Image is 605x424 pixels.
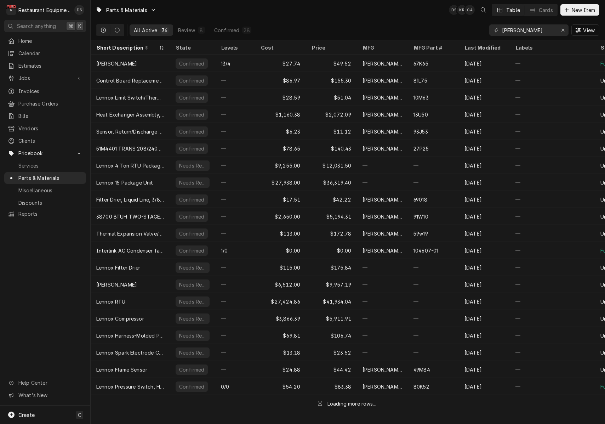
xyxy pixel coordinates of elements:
[96,366,147,373] div: Lennox Flame Sensor
[459,327,510,344] div: [DATE]
[261,44,299,51] div: Cost
[413,94,429,101] div: 10M63
[459,123,510,140] div: [DATE]
[178,349,207,356] div: Needs Review
[413,213,428,220] div: 91W10
[106,6,147,14] span: Parts & Materials
[459,208,510,225] div: [DATE]
[363,111,402,118] div: [PERSON_NAME]
[557,24,569,36] button: Erase input
[255,140,306,157] div: $78.65
[96,196,164,203] div: Filter Drier, Liquid Line, 3/8" ODF Solder, 5 Cubic Inch
[178,145,205,152] div: Confirmed
[357,174,408,191] div: —
[255,225,306,242] div: $113.00
[4,85,86,97] a: Invoices
[357,293,408,310] div: —
[96,162,164,169] div: Lennox 4 Ton RTU Package Unit
[178,27,195,34] div: Review
[357,327,408,344] div: —
[306,191,357,208] div: $42.22
[4,208,86,220] a: Reports
[18,37,82,45] span: Home
[510,55,595,72] div: —
[306,344,357,361] div: $23.52
[408,293,459,310] div: —
[465,5,475,15] div: Chrissy Adams's Avatar
[4,123,86,134] a: Vendors
[244,27,250,34] div: 28
[4,185,86,196] a: Miscellaneous
[178,94,205,101] div: Confirmed
[457,5,467,15] div: Kelli Robinette's Avatar
[510,123,595,140] div: —
[408,174,459,191] div: —
[510,378,595,395] div: —
[18,137,82,145] span: Clients
[18,162,82,169] span: Services
[18,379,82,386] span: Help Center
[18,187,82,194] span: Miscellaneous
[255,89,306,106] div: $28.59
[18,125,82,132] span: Vendors
[413,44,452,51] div: MFG Part #
[255,378,306,395] div: $54.20
[18,100,82,107] span: Purchase Orders
[510,140,595,157] div: —
[215,106,255,123] div: —
[221,383,229,390] div: 0/0
[215,157,255,174] div: —
[162,27,167,34] div: 36
[363,145,402,152] div: [PERSON_NAME]
[510,106,595,123] div: —
[215,344,255,361] div: —
[255,310,306,327] div: $3,866.39
[510,72,595,89] div: —
[363,196,402,203] div: [PERSON_NAME]
[363,383,402,390] div: [PERSON_NAME]
[459,361,510,378] div: [DATE]
[413,366,430,373] div: 49M84
[459,225,510,242] div: [DATE]
[178,213,205,220] div: Confirmed
[306,123,357,140] div: $11.12
[459,72,510,89] div: [DATE]
[178,128,205,135] div: Confirmed
[178,383,205,390] div: Confirmed
[510,157,595,174] div: —
[96,213,164,220] div: 38700 BTUH TWO-STAGE SCROLL COMPRESSOR,
[413,145,429,152] div: 27P25
[363,128,402,135] div: [PERSON_NAME]
[4,35,86,47] a: Home
[510,293,595,310] div: —
[306,310,357,327] div: $5,911.91
[178,77,205,84] div: Confirmed
[478,4,489,16] button: Open search
[96,179,153,186] div: Lennox 15 Package Unit
[96,77,164,84] div: Control Board Replacement Kit, Fan, IMC C1-3
[4,135,86,147] a: Clients
[255,72,306,89] div: $86.97
[255,106,306,123] div: $1,160.38
[306,106,357,123] div: $2,072.09
[502,24,555,36] input: Keyword search
[18,174,82,182] span: Parts & Materials
[4,172,86,184] a: Parts & Materials
[306,157,357,174] div: $12,031.50
[255,157,306,174] div: $9,255.00
[510,327,595,344] div: —
[178,315,207,322] div: Needs Review
[459,242,510,259] div: [DATE]
[255,123,306,140] div: $6.23
[215,72,255,89] div: —
[363,230,402,237] div: [PERSON_NAME]
[408,259,459,276] div: —
[74,5,84,15] div: Derek Stewart's Avatar
[510,174,595,191] div: —
[506,6,520,14] div: Table
[255,174,306,191] div: $27,938.00
[221,44,248,51] div: Levels
[215,140,255,157] div: —
[306,378,357,395] div: $83.38
[510,89,595,106] div: —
